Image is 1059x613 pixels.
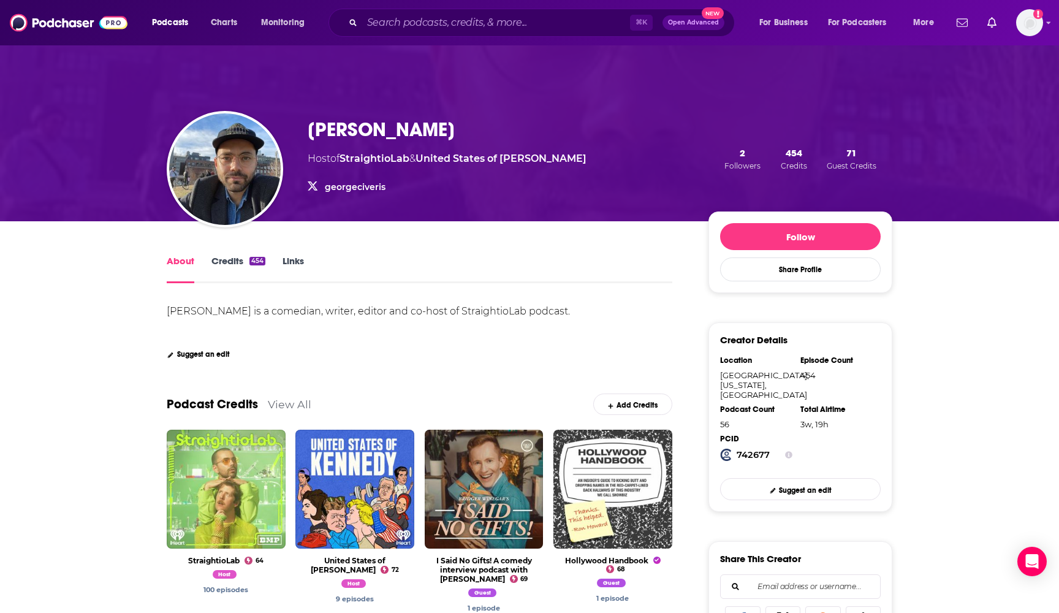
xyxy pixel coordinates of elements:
[203,13,245,32] a: Charts
[720,334,788,346] h3: Creator Details
[617,567,624,572] span: 68
[785,449,792,461] button: Show Info
[283,255,304,283] a: Links
[340,9,746,37] div: Search podcasts, credits, & more...
[952,12,973,33] a: Show notifications dropdown
[786,147,802,159] span: 454
[720,419,792,429] div: 56
[169,113,281,225] img: George Civeris
[720,356,792,365] div: Location
[597,579,626,587] span: Guest
[1016,9,1043,36] button: Show profile menu
[325,181,385,192] a: georgeciveris
[409,153,416,164] span: &
[336,595,374,603] a: George Civeris
[167,350,230,359] a: Suggest an edit
[596,594,629,603] a: George Civeris
[213,570,237,579] span: Host
[1016,9,1043,36] span: Logged in as kkade
[720,478,881,500] a: Suggest an edit
[341,579,366,588] span: Host
[203,585,248,594] a: George Civeris
[510,575,528,583] a: 69
[737,449,770,460] strong: 742677
[565,556,661,565] a: Hollywood Handbook
[143,13,204,32] button: open menu
[720,574,881,599] div: Search followers
[340,153,409,164] a: StraightioLab
[520,577,528,582] span: 69
[662,15,724,30] button: Open AdvancedNew
[1016,9,1043,36] img: User Profile
[777,147,811,171] button: 454Credits
[905,13,949,32] button: open menu
[720,223,881,250] button: Follow
[211,14,237,31] span: Charts
[593,394,672,415] a: Add Credits
[720,449,732,461] img: Podchaser Creator ID logo
[721,147,764,171] button: 2Followers
[630,15,653,31] span: ⌘ K
[846,147,857,159] span: 71
[268,398,311,411] a: View All
[913,14,934,31] span: More
[245,557,264,565] a: 64
[167,397,258,412] a: Podcast Credits
[781,161,807,170] span: Credits
[751,13,823,32] button: open menu
[256,558,264,563] span: 64
[249,257,265,265] div: 454
[720,434,792,444] div: PCID
[731,575,870,598] input: Email address or username...
[392,568,399,573] span: 72
[800,356,873,365] div: Episode Count
[668,20,719,26] span: Open Advanced
[740,147,745,159] span: 2
[828,14,887,31] span: For Podcasters
[720,553,801,565] h3: Share This Creator
[381,566,399,574] a: 72
[827,161,876,170] span: Guest Credits
[720,257,881,281] button: Share Profile
[167,255,194,283] a: About
[800,370,873,380] div: 454
[308,118,455,142] h1: [PERSON_NAME]
[606,565,624,573] a: 68
[823,147,880,171] button: 71Guest Credits
[308,153,330,164] span: Host
[341,581,369,590] a: George Civeris
[252,13,321,32] button: open menu
[311,556,385,574] a: United States of Kennedy
[261,14,305,31] span: Monitoring
[152,14,188,31] span: Podcasts
[167,305,570,317] div: [PERSON_NAME] is a comedian, writer, editor and co-host of StraightioLab podcast.
[436,556,532,584] a: I Said No Gifts! A comedy interview podcast with Bridger Winegar
[10,11,127,34] img: Podchaser - Follow, Share and Rate Podcasts
[211,255,265,283] a: Credits454
[213,572,240,581] a: George Civeris
[759,14,808,31] span: For Business
[720,370,792,400] div: [GEOGRAPHIC_DATA], [US_STATE], [GEOGRAPHIC_DATA]
[416,153,586,164] a: United States of Kennedy
[597,581,629,589] a: George Civeris
[724,161,761,170] span: Followers
[800,405,873,414] div: Total Airtime
[702,7,724,19] span: New
[188,556,240,565] a: StraightioLab
[362,13,630,32] input: Search podcasts, credits, & more...
[468,604,500,612] a: George Civeris
[468,590,500,599] a: George Civeris
[720,405,792,414] div: Podcast Count
[820,13,905,32] button: open menu
[800,419,829,429] span: 523 hours, 35 minutes, 6 seconds
[330,153,409,164] span: of
[1017,547,1047,576] div: Open Intercom Messenger
[1033,9,1043,19] svg: Add a profile image
[468,588,497,597] span: Guest
[982,12,1001,33] a: Show notifications dropdown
